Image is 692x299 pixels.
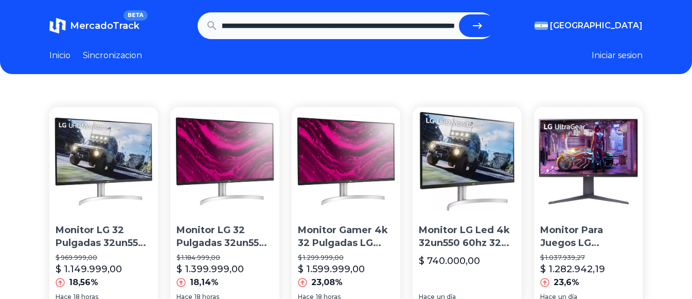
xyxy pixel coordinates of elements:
[49,17,66,34] img: MercadoTrack
[176,262,244,276] p: $ 1.399.999,00
[540,262,605,276] p: $ 1.282.942,19
[69,276,98,289] p: 18,56%
[298,224,394,250] p: Monitor Gamer 4k 32 Pulgadas LG 32un550 Ultrahd Hdr Freesync
[170,107,279,216] img: Monitor LG 32 Pulgadas 32un550 Uhd 4k Freesync Hdr Hdmi New
[419,224,515,250] p: Monitor LG Led 4k 32un550 60hz 32 Pulgadas Freesync 32un550
[413,107,521,216] img: Monitor LG Led 4k 32un550 60hz 32 Pulgadas Freesync 32un550
[70,20,139,31] span: MercadoTrack
[311,276,343,289] p: 23,08%
[83,49,142,62] a: Sincronizacion
[535,20,643,32] button: [GEOGRAPHIC_DATA]
[176,224,273,250] p: Monitor LG 32 Pulgadas 32un550 Uhd 4k Freesync Hdr Hdmi New
[123,10,148,21] span: BETA
[190,276,219,289] p: 18,14%
[298,254,394,262] p: $ 1.299.999,00
[292,107,400,216] img: Monitor Gamer 4k 32 Pulgadas LG 32un550 Ultrahd Hdr Freesync
[56,224,152,250] p: Monitor LG 32 Pulgadas 32un550 Uhd 4k Freesync Hdr Dp Hdmi
[540,254,636,262] p: $ 1.037.939,27
[49,107,158,216] img: Monitor LG 32 Pulgadas 32un550 Uhd 4k Freesync Hdr Dp Hdmi
[49,49,70,62] a: Inicio
[298,262,365,276] p: $ 1.599.999,00
[550,20,643,32] span: [GEOGRAPHIC_DATA]
[419,254,480,268] p: $ 740.000,00
[534,107,643,216] img: Monitor Para Juegos LG Ultragear 4k Uhd De 32 Pulgadas Va 1
[56,254,152,262] p: $ 969.999,00
[176,254,273,262] p: $ 1.184.999,00
[540,224,636,250] p: Monitor Para Juegos LG Ultragear 4k Uhd De 32 Pulgadas Va 1
[592,49,643,62] button: Iniciar sesion
[56,262,122,276] p: $ 1.149.999,00
[554,276,579,289] p: 23,6%
[535,22,548,30] img: Argentina
[49,17,139,34] a: MercadoTrackBETA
